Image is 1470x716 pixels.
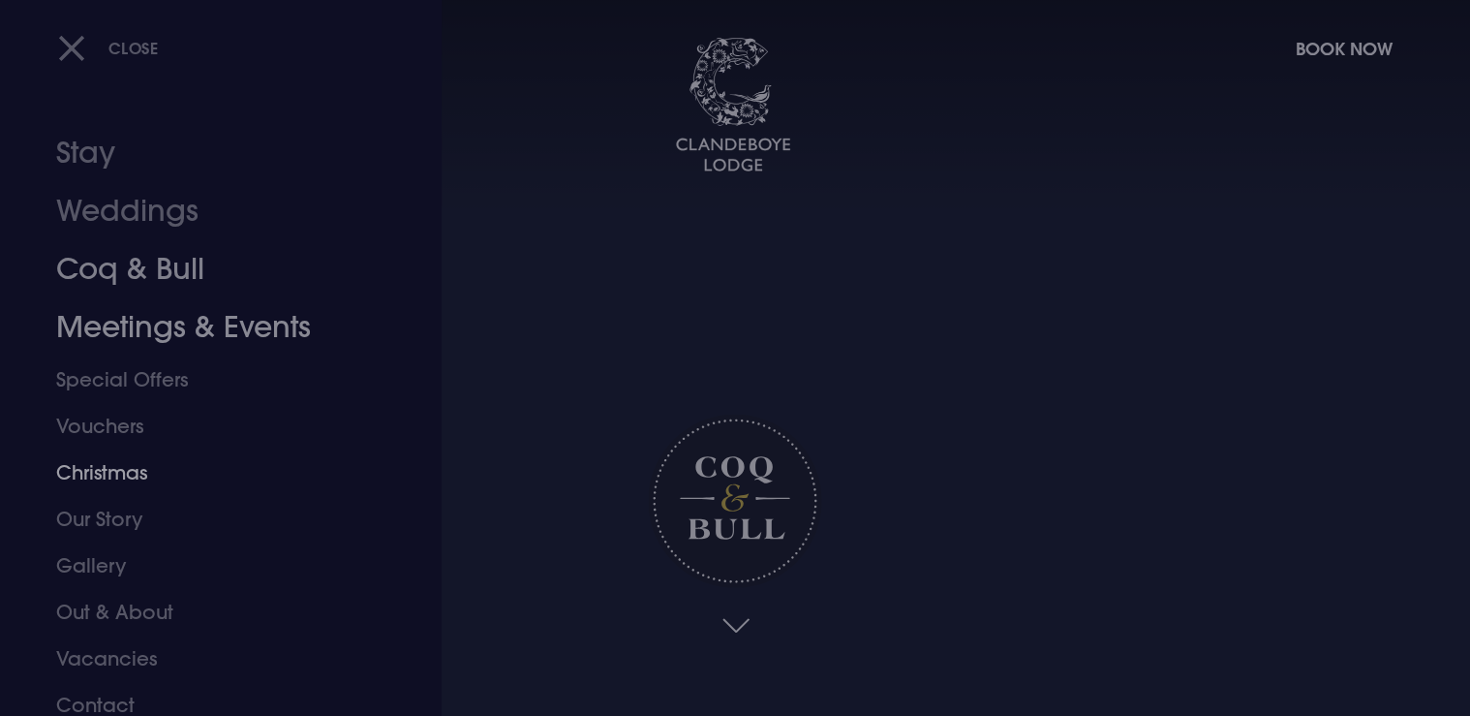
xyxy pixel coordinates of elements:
[108,38,159,58] span: Close
[56,182,362,240] a: Weddings
[56,496,362,543] a: Our Story
[56,403,362,450] a: Vouchers
[56,298,362,357] a: Meetings & Events
[56,589,362,636] a: Out & About
[56,543,362,589] a: Gallery
[56,124,362,182] a: Stay
[56,636,362,682] a: Vacancies
[56,240,362,298] a: Coq & Bull
[56,450,362,496] a: Christmas
[58,28,159,68] button: Close
[56,357,362,403] a: Special Offers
